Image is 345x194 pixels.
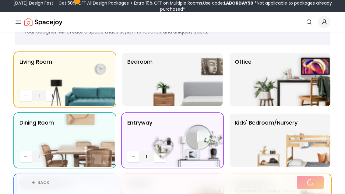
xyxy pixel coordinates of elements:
[19,151,32,162] button: Decrease quantity
[19,58,52,88] p: Living Room
[24,16,62,28] a: Spacejoy
[15,12,330,32] nav: Global
[252,114,330,167] img: Kids' Bedroom/Nursery
[19,118,54,149] p: Dining Room
[127,151,139,162] button: Decrease quantity
[127,118,152,149] p: entryway
[145,53,223,106] img: Bedroom
[127,58,153,101] p: Bedroom
[235,118,297,162] p: Kids' Bedroom/Nursery
[24,28,321,36] p: Your designer will create a space that's stylish, functional, and uniquely yours.
[34,153,44,160] span: 1
[37,53,115,106] img: Living Room
[142,153,152,160] span: 1
[235,58,252,101] p: Office
[145,114,223,167] img: entryway
[34,92,44,100] span: 1
[24,16,62,28] img: Spacejoy Logo
[19,90,32,101] button: Decrease quantity
[252,53,330,106] img: Office
[37,114,115,167] img: Dining Room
